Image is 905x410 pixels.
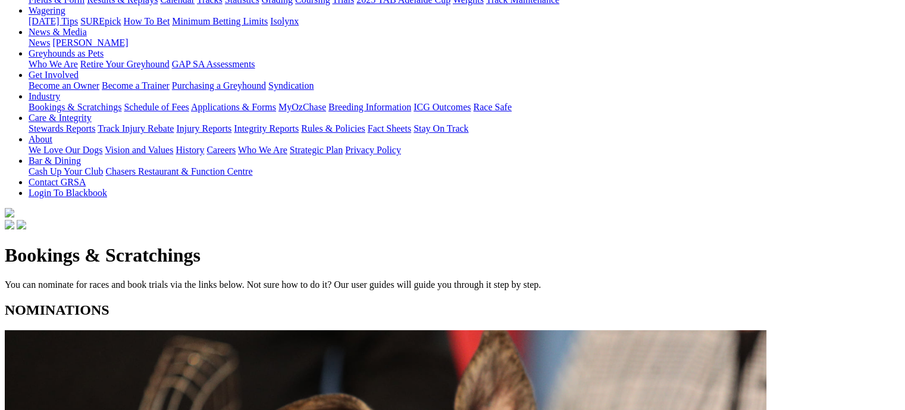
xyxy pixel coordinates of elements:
a: MyOzChase [278,102,326,112]
a: Careers [206,145,236,155]
a: Who We Are [238,145,287,155]
a: Syndication [268,80,314,91]
a: Care & Integrity [29,113,92,123]
img: facebook.svg [5,220,14,229]
a: Isolynx [270,16,299,26]
a: Strategic Plan [290,145,343,155]
a: Bookings & Scratchings [29,102,121,112]
h2: NOMINATIONS [5,302,900,318]
a: Cash Up Your Club [29,166,103,176]
a: Race Safe [473,102,511,112]
a: Purchasing a Greyhound [172,80,266,91]
a: Greyhounds as Pets [29,48,104,58]
div: Bar & Dining [29,166,900,177]
a: Minimum Betting Limits [172,16,268,26]
a: News [29,38,50,48]
div: Industry [29,102,900,113]
a: Fact Sheets [368,123,411,133]
a: Wagering [29,5,65,15]
a: How To Bet [124,16,170,26]
a: Bar & Dining [29,156,81,166]
a: [DATE] Tips [29,16,78,26]
a: Rules & Policies [301,123,365,133]
a: Breeding Information [328,102,411,112]
img: logo-grsa-white.png [5,208,14,218]
a: Contact GRSA [29,177,86,187]
a: Vision and Values [105,145,173,155]
a: Stewards Reports [29,123,95,133]
a: Applications & Forms [191,102,276,112]
p: You can nominate for races and book trials via the links below. Not sure how to do it? Our user g... [5,279,900,290]
a: GAP SA Assessments [172,59,255,69]
a: Integrity Reports [234,123,299,133]
a: Stay On Track [414,123,468,133]
a: Schedule of Fees [124,102,189,112]
a: About [29,134,52,144]
a: [PERSON_NAME] [52,38,128,48]
a: ICG Outcomes [414,102,471,112]
div: About [29,145,900,156]
a: Become an Owner [29,80,99,91]
a: History [176,145,204,155]
a: Industry [29,91,60,101]
a: We Love Our Dogs [29,145,102,155]
a: Privacy Policy [345,145,401,155]
div: Greyhounds as Pets [29,59,900,70]
div: Wagering [29,16,900,27]
a: Injury Reports [176,123,231,133]
a: News & Media [29,27,87,37]
a: SUREpick [80,16,121,26]
a: Track Injury Rebate [98,123,174,133]
div: Get Involved [29,80,900,91]
img: twitter.svg [17,220,26,229]
h1: Bookings & Scratchings [5,244,900,266]
a: Who We Are [29,59,78,69]
a: Get Involved [29,70,79,80]
a: Retire Your Greyhound [80,59,170,69]
a: Chasers Restaurant & Function Centre [105,166,252,176]
a: Login To Blackbook [29,188,107,198]
div: Care & Integrity [29,123,900,134]
div: News & Media [29,38,900,48]
a: Become a Trainer [102,80,170,91]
